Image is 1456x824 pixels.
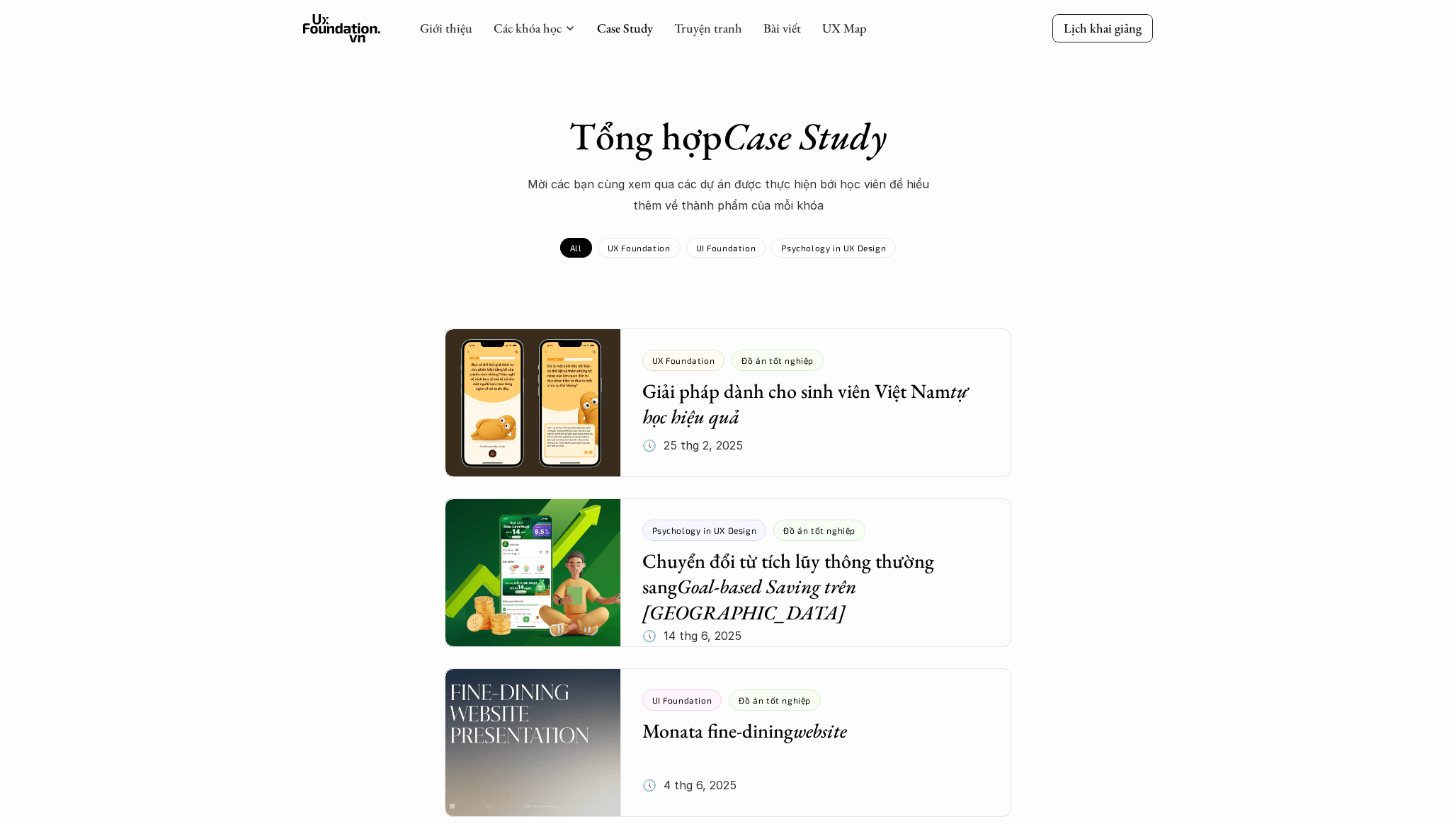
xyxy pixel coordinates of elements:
a: Truyện tranh [674,20,742,36]
a: UX Map [822,20,867,36]
p: UI Foundation [696,243,756,253]
a: Monata fine-diningwebsite🕔 4 thg 6, 2025 [445,668,1011,817]
p: All [570,243,582,253]
a: Các khóa học [494,20,562,36]
a: Giới thiệu [420,20,472,36]
a: Case Study [597,20,653,36]
p: Mời các bạn cùng xem qua các dự án được thực hiện bới học viên để hiểu thêm về thành phẩm của mỗi... [516,173,940,217]
p: Psychology in UX Design [781,243,886,253]
h1: Tổng hợp [480,113,976,159]
a: Lịch khai giảng [1052,14,1153,42]
a: Giải pháp dành cho sinh viên Việt Namtự học hiệu quả🕔 25 thg 2, 2025 [445,328,1011,477]
em: Case Study [722,111,887,161]
p: UX Foundation [608,243,671,253]
a: Bài viết [763,20,801,36]
p: Lịch khai giảng [1064,20,1142,36]
a: Chuyển đổi từ tích lũy thông thường sangGoal-based Saving trên [GEOGRAPHIC_DATA]🕔 14 thg 6, 2025 [445,498,1011,647]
